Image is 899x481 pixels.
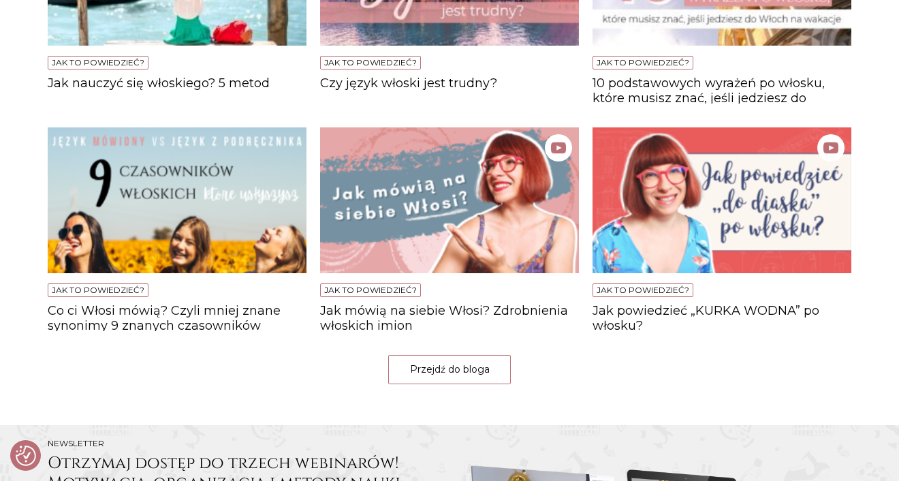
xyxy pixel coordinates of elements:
a: Jak to powiedzieć? [324,285,417,295]
a: Przejdź do bloga [388,355,511,384]
a: Jak to powiedzieć? [597,57,689,67]
img: Revisit consent button [16,446,36,466]
a: Jak nauczyć się włoskiego? 5 metod [48,76,306,104]
a: Jak to powiedzieć? [52,57,144,67]
a: Czy język włoski jest trudny? [320,76,579,104]
a: Jak to powiedzieć? [52,285,144,295]
h2: Newsletter [48,439,443,448]
button: Preferencje co do zgód [16,446,36,466]
a: Co ci Włosi mówią? Czyli mniej znane synonimy 9 znanych czasowników [48,304,306,331]
a: Jak mówią na siebie Włosi? Zdrobnienia włoskich imion [320,304,579,331]
a: 10 podstawowych wyrażeń po włosku, które musisz znać, jeśli jedziesz do [GEOGRAPHIC_DATA] na wakacje [593,76,851,104]
a: Jak to powiedzieć? [597,285,689,295]
a: Jak to powiedzieć? [324,57,417,67]
a: Jak powiedzieć „KURKA WODNA” po włosku? [593,304,851,331]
